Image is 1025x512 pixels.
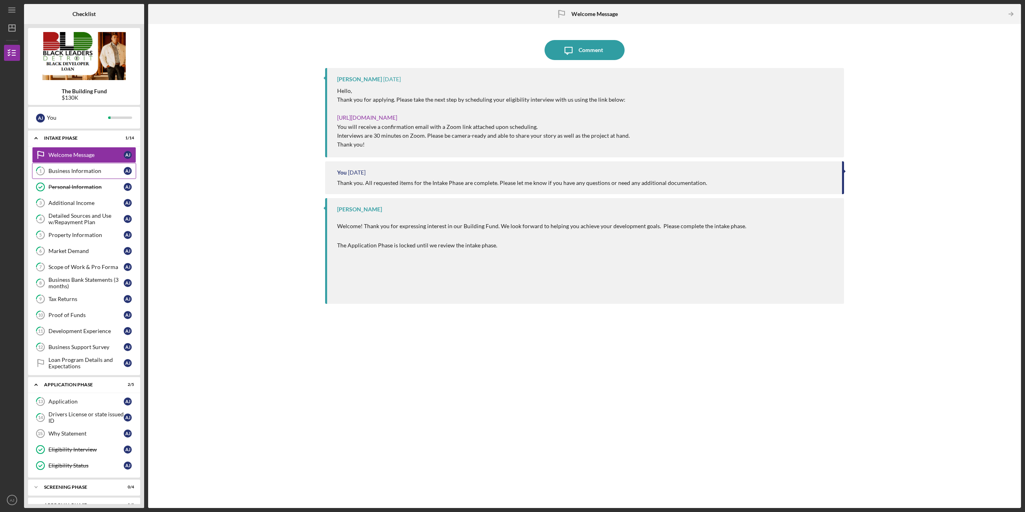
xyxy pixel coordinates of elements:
[124,199,132,207] div: A J
[38,399,43,404] tspan: 13
[124,295,132,303] div: A J
[48,357,124,369] div: Loan Program Details and Expectations
[32,179,136,195] a: Personal InformationAJ
[48,344,124,350] div: Business Support Survey
[124,430,132,438] div: A J
[571,11,618,17] b: Welcome Message
[124,311,132,319] div: A J
[124,247,132,255] div: A J
[337,242,746,249] div: The Application Phase is locked until we review the intake phase.
[48,200,124,206] div: Additional Income
[38,431,42,436] tspan: 15
[48,264,124,270] div: Scope of Work & Pro Forma
[120,503,134,508] div: 0 / 8
[32,195,136,211] a: 3Additional IncomeAJ
[62,88,107,94] b: The Building Fund
[337,123,538,130] span: You will receive a confirmation email with a Zoom link attached upon scheduling.
[32,227,136,243] a: 5Property InformationAJ
[124,263,132,271] div: A J
[48,168,124,174] div: Business Information
[10,498,14,502] text: AJ
[32,410,136,426] a: 14Drivers License or state issued IDAJ
[48,312,124,318] div: Proof of Funds
[124,215,132,223] div: A J
[124,183,132,191] div: A J
[383,76,401,82] time: 2025-08-04 20:36
[38,345,43,350] tspan: 12
[39,249,42,254] tspan: 6
[120,382,134,387] div: 2 / 5
[124,231,132,239] div: A J
[72,11,96,17] b: Checklist
[39,201,42,206] tspan: 3
[545,40,625,60] button: Comment
[348,169,366,176] time: 2025-06-24 00:18
[39,281,42,286] tspan: 8
[32,323,136,339] a: 11Development ExperienceAJ
[48,296,124,302] div: Tax Returns
[47,111,108,124] div: You
[48,213,124,225] div: Detailed Sources and Use w/Repayment Plan
[48,411,124,424] div: Drivers License or state issued ID
[39,217,42,222] tspan: 4
[39,233,42,238] tspan: 5
[32,307,136,323] a: 10Proof of FundsAJ
[48,248,124,254] div: Market Demand
[124,327,132,335] div: A J
[124,343,132,351] div: A J
[32,275,136,291] a: 8Business Bank Statements (3 months)AJ
[124,398,132,406] div: A J
[32,211,136,227] a: 4Detailed Sources and Use w/Repayment PlanAJ
[32,259,136,275] a: 7Scope of Work & Pro FormaAJ
[48,184,124,190] div: Personal Information
[337,223,746,229] div: Welcome! Thank you for expressing interest in our Building Fund. We look forward to helping you a...
[32,458,136,474] a: Eligibility StatusAJ
[39,297,42,302] tspan: 9
[124,359,132,367] div: A J
[32,243,136,259] a: 6Market DemandAJ
[39,265,42,270] tspan: 7
[48,446,124,453] div: Eligibility Interview
[32,291,136,307] a: 9Tax ReturnsAJ
[120,485,134,490] div: 0 / 4
[579,40,603,60] div: Comment
[32,163,136,179] a: 1Business InformationAJ
[48,462,124,469] div: Eligibility Status
[337,169,347,176] div: You
[44,485,114,490] div: Screening Phase
[36,114,45,122] div: A J
[337,96,625,103] span: Thank you for applying. Please take the next step by scheduling your eligibility interview with u...
[32,426,136,442] a: 15Why StatementAJ
[337,141,365,148] span: Thank you!
[48,398,124,405] div: Application
[124,167,132,175] div: A J
[337,76,382,82] div: [PERSON_NAME]
[48,152,124,158] div: Welcome Message
[337,114,397,121] a: [URL][DOMAIN_NAME]
[48,430,124,437] div: Why Statement
[48,232,124,238] div: Property Information
[124,446,132,454] div: A J
[32,442,136,458] a: Eligibility InterviewAJ
[44,136,114,141] div: Intake Phase
[32,339,136,355] a: 12Business Support SurveyAJ
[48,328,124,334] div: Development Experience
[124,414,132,422] div: A J
[39,169,42,174] tspan: 1
[124,151,132,159] div: A J
[44,382,114,387] div: Application Phase
[48,277,124,289] div: Business Bank Statements (3 months)
[124,279,132,287] div: A J
[32,355,136,371] a: Loan Program Details and ExpectationsAJ
[44,503,114,508] div: Approval Phase
[32,147,136,163] a: Welcome MessageAJ
[38,329,43,334] tspan: 11
[337,132,630,139] span: Interviews are 30 minutes on Zoom. Please be camera-ready and able to share your story as well as...
[337,87,352,94] span: Hello,
[32,394,136,410] a: 13ApplicationAJ
[337,206,382,213] div: [PERSON_NAME]
[337,180,707,186] div: Thank you. All requested items for the Intake Phase are complete. Please let me know if you have ...
[120,136,134,141] div: 1 / 14
[62,94,107,101] div: $130K
[124,462,132,470] div: A J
